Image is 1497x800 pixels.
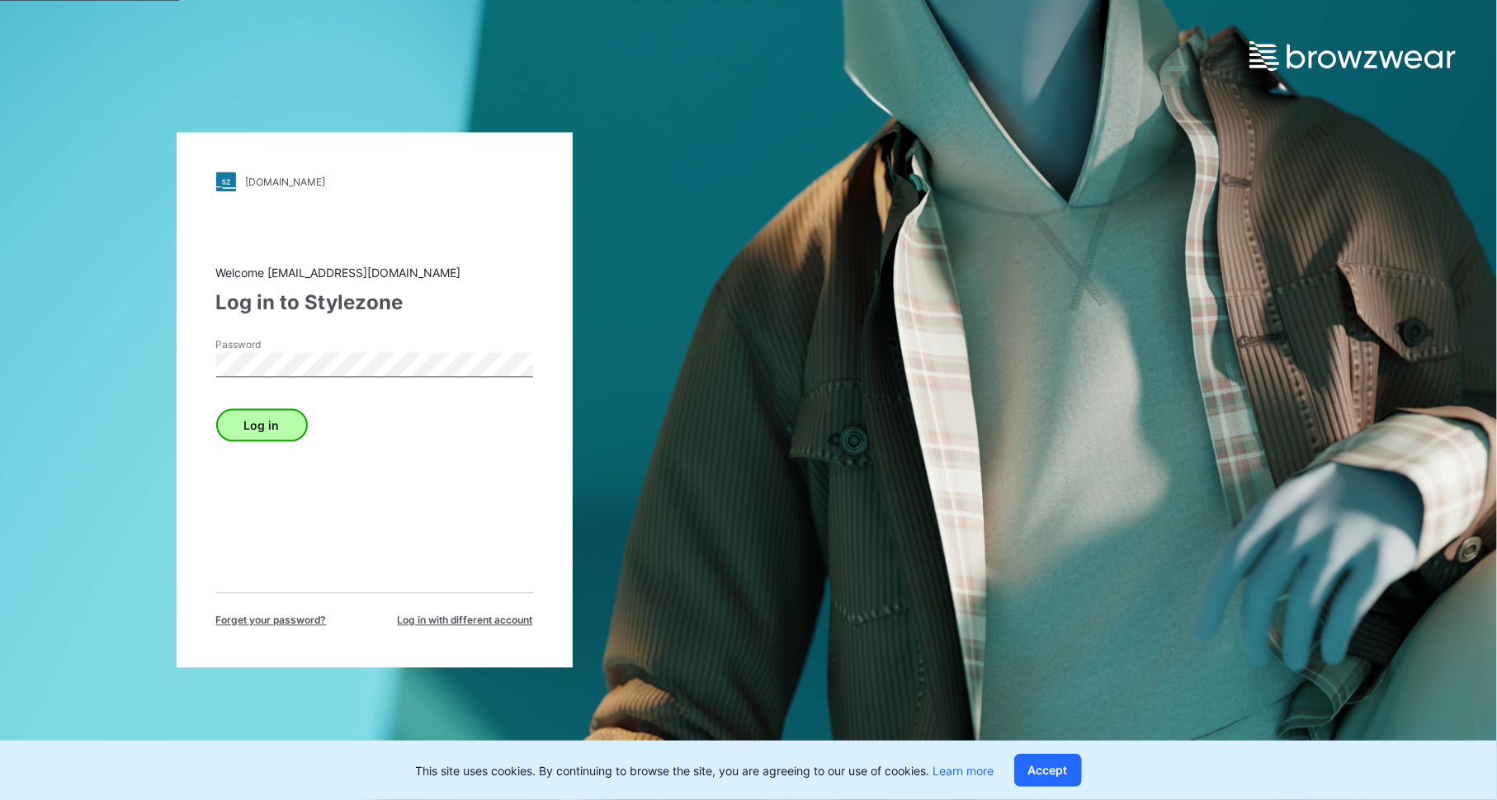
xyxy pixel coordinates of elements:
span: Forget your password? [216,614,327,628]
img: stylezone-logo.562084cfcfab977791bfbf7441f1a819.svg [216,172,236,192]
img: browzwear-logo.e42bd6dac1945053ebaf764b6aa21510.svg [1249,41,1456,71]
a: [DOMAIN_NAME] [216,172,533,192]
div: Welcome [EMAIL_ADDRESS][DOMAIN_NAME] [216,265,533,282]
button: Log in [216,409,308,442]
span: Log in with different account [398,614,533,628]
label: Password [216,338,332,353]
div: [DOMAIN_NAME] [246,176,326,188]
p: This site uses cookies. By continuing to browse the site, you are agreeing to our use of cookies. [416,762,994,779]
a: Learn more [933,764,994,778]
div: Log in to Stylezone [216,289,533,318]
button: Accept [1014,754,1082,787]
